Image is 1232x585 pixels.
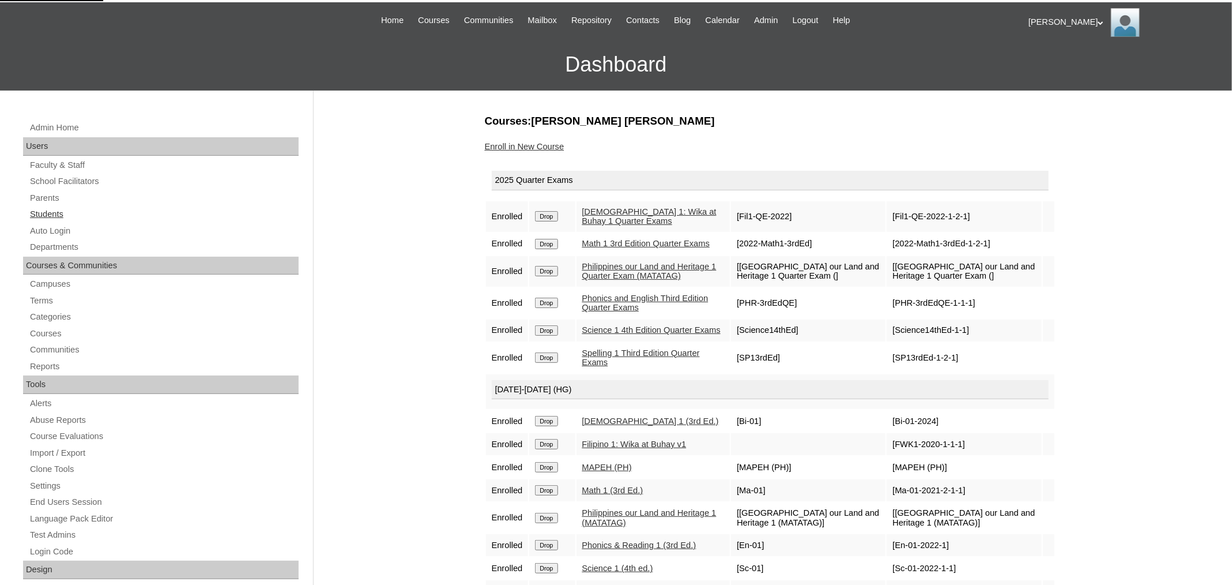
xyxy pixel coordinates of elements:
td: Enrolled [486,410,529,432]
div: [DATE]-[DATE] (HG) [492,380,1049,400]
td: [En-01] [731,534,886,556]
td: [Ma-01] [731,479,886,501]
span: Home [381,14,404,27]
input: Drop [535,540,557,550]
a: Calendar [700,14,745,27]
input: Drop [535,325,557,336]
td: [MAPEH (PH)] [731,456,886,478]
td: Enrolled [486,320,529,342]
a: Repository [566,14,617,27]
a: Students [29,207,299,222]
h3: Dashboard [6,39,1226,91]
a: Categories [29,310,299,324]
td: [Fil1-QE-2022] [731,201,886,232]
input: Drop [535,439,557,449]
a: Faculty & Staff [29,158,299,172]
div: 2025 Quarter Exams [492,171,1049,190]
a: Courses [29,327,299,341]
span: Contacts [626,14,660,27]
input: Drop [535,563,557,573]
input: Drop [535,352,557,363]
td: [[GEOGRAPHIC_DATA] our Land and Heritage 1 Quarter Exam (] [731,256,886,287]
a: End Users Session [29,495,299,509]
span: Communities [464,14,514,27]
a: Alerts [29,396,299,411]
a: Auto Login [29,224,299,238]
span: Courses [418,14,450,27]
td: [MAPEH (PH)] [887,456,1041,478]
a: Login Code [29,545,299,559]
a: [DEMOGRAPHIC_DATA] 1: Wika at Buhay 1 Quarter Exams [582,207,717,226]
a: Admin Home [29,121,299,135]
div: Tools [23,376,299,394]
td: [PHR-3rdEdQE-1-1-1] [887,288,1041,318]
a: Home [375,14,409,27]
span: Admin [754,14,778,27]
td: Enrolled [486,288,529,318]
td: Enrolled [486,233,529,255]
a: Communities [458,14,519,27]
td: Enrolled [486,479,529,501]
div: Courses & Communities [23,257,299,275]
a: Language Pack Editor [29,512,299,526]
td: [2022-Math1-3rdEd] [731,233,886,255]
td: [Science14thEd] [731,320,886,342]
input: Drop [535,239,557,249]
a: Clone Tools [29,462,299,477]
td: Enrolled [486,433,529,455]
td: [[GEOGRAPHIC_DATA] our Land and Heritage 1 (MATATAG)] [887,502,1041,533]
input: Drop [535,298,557,308]
a: [DEMOGRAPHIC_DATA] 1 (3rd Ed.) [582,417,719,426]
td: [Sc-01] [731,557,886,579]
td: Enrolled [486,502,529,533]
a: Departments [29,240,299,254]
input: Drop [535,266,557,276]
img: Ariane Ebuen [1111,8,1140,37]
td: [PHR-3rdEdQE] [731,288,886,318]
a: Communities [29,343,299,357]
a: Course Evaluations [29,429,299,444]
a: Logout [787,14,824,27]
span: Mailbox [528,14,557,27]
span: Repository [571,14,612,27]
a: Blog [668,14,696,27]
input: Drop [535,211,557,222]
a: Spelling 1 Third Edition Quarter Exams [582,348,700,367]
a: Philippines our Land and Heritage 1 (MATATAG) [582,508,717,527]
a: Terms [29,294,299,308]
span: Blog [674,14,691,27]
a: Science 1 4th Edition Quarter Exams [582,325,721,335]
td: Enrolled [486,201,529,232]
input: Drop [535,513,557,523]
td: Enrolled [486,456,529,478]
a: Phonics and English Third Edition Quarter Exams [582,294,709,313]
td: [Ma-01-2021-2-1-1] [887,479,1041,501]
td: [Sc-01-2022-1-1] [887,557,1041,579]
td: [2022-Math1-3rdEd-1-2-1] [887,233,1041,255]
a: Test Admins [29,528,299,542]
a: School Facilitators [29,174,299,189]
td: [Science14thEd-1-1] [887,320,1041,342]
td: [SP13rdEd] [731,343,886,373]
td: [En-01-2022-1] [887,534,1041,556]
td: [Bi-01] [731,410,886,432]
h3: Courses:[PERSON_NAME] [PERSON_NAME] [485,114,1056,129]
td: [SP13rdEd-1-2-1] [887,343,1041,373]
a: Import / Export [29,446,299,460]
a: Help [827,14,856,27]
span: Help [833,14,850,27]
div: Design [23,561,299,579]
td: Enrolled [486,343,529,373]
a: Mailbox [522,14,563,27]
a: Campuses [29,277,299,291]
input: Drop [535,416,557,426]
a: MAPEH (PH) [582,463,632,472]
a: Abuse Reports [29,413,299,427]
span: Calendar [706,14,740,27]
input: Drop [535,485,557,496]
input: Drop [535,462,557,472]
td: [[GEOGRAPHIC_DATA] our Land and Heritage 1 (MATATAG)] [731,502,886,533]
td: Enrolled [486,256,529,287]
a: Science 1 (4th ed.) [582,564,653,573]
td: [[GEOGRAPHIC_DATA] our Land and Heritage 1 Quarter Exam (] [887,256,1041,287]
